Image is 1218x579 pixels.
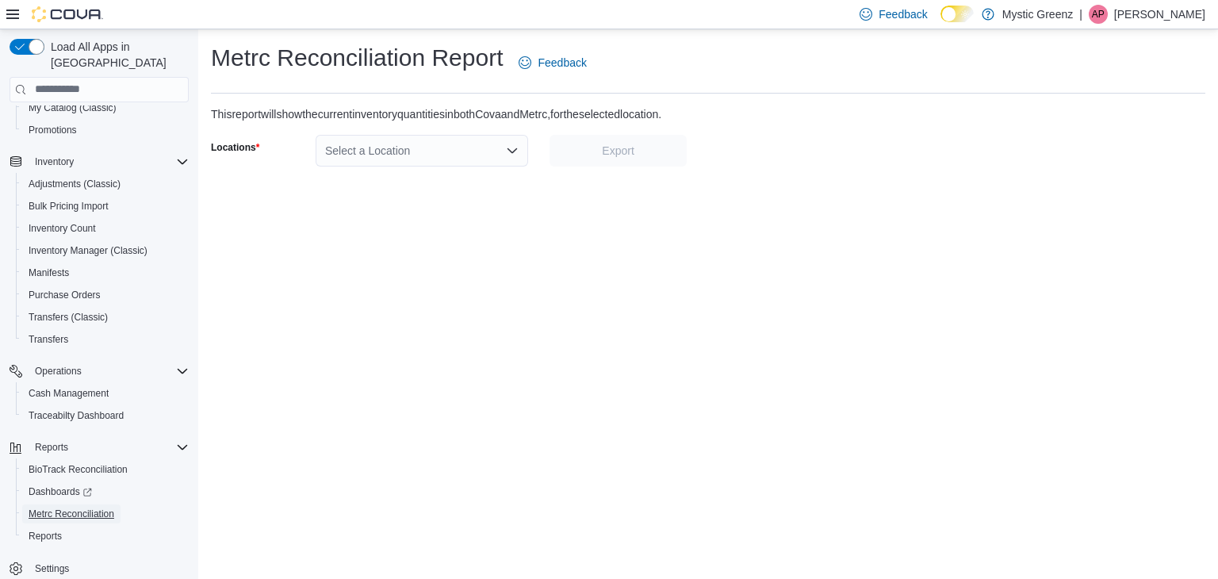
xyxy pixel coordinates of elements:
span: Inventory Manager (Classic) [22,241,189,260]
a: Promotions [22,121,83,140]
button: Transfers (Classic) [16,306,195,328]
a: Purchase Orders [22,286,107,305]
h1: Metrc Reconciliation Report [211,42,503,74]
button: Traceabilty Dashboard [16,405,195,427]
p: [PERSON_NAME] [1114,5,1205,24]
a: Inventory Count [22,219,102,238]
button: Manifests [16,262,195,284]
a: BioTrack Reconciliation [22,460,134,479]
a: Transfers (Classic) [22,308,114,327]
span: Inventory Manager (Classic) [29,244,147,257]
a: Inventory Manager (Classic) [22,241,154,260]
span: Promotions [29,124,77,136]
a: Feedback [512,47,592,79]
span: Adjustments (Classic) [29,178,121,190]
span: Feedback [538,55,586,71]
a: Dashboards [22,482,98,501]
span: BioTrack Reconciliation [22,460,189,479]
a: Dashboards [16,481,195,503]
span: Cash Management [29,387,109,400]
p: Mystic Greenz [1002,5,1073,24]
span: Traceabilty Dashboard [29,409,124,422]
span: Dashboards [22,482,189,501]
span: Adjustments (Classic) [22,174,189,194]
button: Cash Management [16,382,195,405]
button: Inventory [3,151,195,173]
button: My Catalog (Classic) [16,97,195,119]
span: Manifests [22,263,189,282]
input: Dark Mode [940,6,974,22]
button: Purchase Orders [16,284,195,306]
span: Bulk Pricing Import [22,197,189,216]
a: Metrc Reconciliation [22,504,121,523]
span: Traceabilty Dashboard [22,406,189,425]
span: Transfers [22,330,189,349]
button: BioTrack Reconciliation [16,458,195,481]
span: Feedback [879,6,927,22]
a: Transfers [22,330,75,349]
button: Bulk Pricing Import [16,195,195,217]
span: AP [1092,5,1105,24]
a: Settings [29,559,75,578]
a: My Catalog (Classic) [22,98,123,117]
span: My Catalog (Classic) [22,98,189,117]
button: Metrc Reconciliation [16,503,195,525]
span: BioTrack Reconciliation [29,463,128,476]
img: Cova [32,6,103,22]
span: Load All Apps in [GEOGRAPHIC_DATA] [44,39,189,71]
button: Export [550,135,687,167]
span: Settings [29,558,189,578]
div: This report will show the current inventory quantities in both Cova and Metrc, for the selected l... [211,106,661,122]
button: Reports [3,436,195,458]
span: Reports [29,438,189,457]
span: Reports [35,441,68,454]
span: Inventory Count [29,222,96,235]
span: Transfers (Classic) [29,311,108,324]
button: Adjustments (Classic) [16,173,195,195]
a: Bulk Pricing Import [22,197,115,216]
button: Inventory [29,152,80,171]
span: Reports [22,527,189,546]
button: Promotions [16,119,195,141]
div: Andria Perry [1089,5,1108,24]
a: Traceabilty Dashboard [22,406,130,425]
button: Operations [3,360,195,382]
span: Operations [35,365,82,378]
span: Metrc Reconciliation [22,504,189,523]
span: Settings [35,562,69,575]
span: Manifests [29,266,69,279]
span: Bulk Pricing Import [29,200,109,213]
a: Reports [22,527,68,546]
span: Dashboards [29,485,92,498]
span: Inventory [35,155,74,168]
span: Promotions [22,121,189,140]
span: Operations [29,362,189,381]
button: Open list of options [506,144,519,157]
button: Reports [16,525,195,547]
label: Locations [211,141,259,154]
button: Reports [29,438,75,457]
span: Metrc Reconciliation [29,508,114,520]
span: Reports [29,530,62,543]
a: Adjustments (Classic) [22,174,127,194]
button: Transfers [16,328,195,351]
span: Cash Management [22,384,189,403]
span: Transfers (Classic) [22,308,189,327]
button: Operations [29,362,88,381]
a: Cash Management [22,384,115,403]
span: Dark Mode [940,22,941,23]
button: Inventory Count [16,217,195,240]
span: Transfers [29,333,68,346]
button: Inventory Manager (Classic) [16,240,195,262]
p: | [1079,5,1082,24]
a: Manifests [22,263,75,282]
span: Export [602,143,634,159]
span: My Catalog (Classic) [29,102,117,114]
span: Inventory [29,152,189,171]
span: Purchase Orders [22,286,189,305]
span: Purchase Orders [29,289,101,301]
span: Inventory Count [22,219,189,238]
